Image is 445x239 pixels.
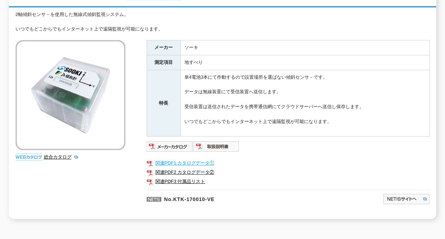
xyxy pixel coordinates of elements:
[181,70,429,136] td: 単4電池3本にて作動するので設置場所を選ばない傾斜センサ－です。 データは無線装置にて受信装置へ送信します。 受信装置は送信されたデータを携帯通信網にてクラウドサーバーへ送信し保存します。 いつ...
[193,145,239,151] a: 取扱説明書
[383,193,430,205] img: NETISサイトへ
[147,40,181,55] th: メーカー
[44,154,79,160] a: 総合カタログ
[147,141,193,152] img: メーカーカタログ
[147,145,193,151] a: メーカーカタログ
[181,40,429,55] td: ソーキ
[193,141,239,152] img: 取扱説明書
[147,190,314,207] p: No.KTK-170010-VE
[16,40,125,150] img: 無線式傾斜監視システム チルフォメーション
[16,11,430,33] div: 2軸傾斜センサ－を使用した無線式傾斜監視システム。 いつでもどこからでもインターネット上で遠隔監視が可能になります。
[181,55,429,70] td: 地すべり
[147,70,181,136] th: 特長
[147,177,430,186] a: 関連PDF3 付属品リスト
[147,159,430,168] a: 関連PDF1 カタログデータ①
[147,55,181,70] th: 測定項目
[147,168,430,177] a: 関連PDF2 カタログデータ②
[16,154,42,161] img: webカタログ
